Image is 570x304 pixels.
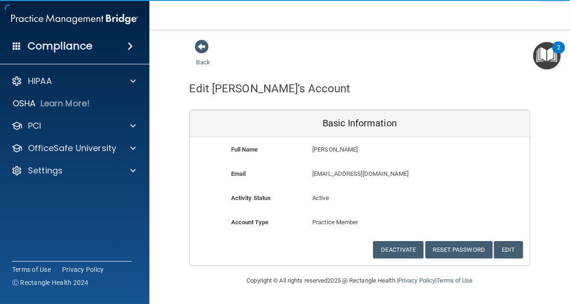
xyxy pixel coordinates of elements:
[190,83,351,95] h4: Edit [PERSON_NAME]'s Account
[11,76,136,87] a: HIPAA
[231,219,268,226] b: Account Type
[231,194,271,201] b: Activity Status
[28,40,92,53] h4: Compliance
[28,120,41,131] p: PCI
[533,42,561,69] button: Open Resource Center, 2 new notifications
[13,98,36,109] p: OSHA
[12,265,51,274] a: Terms of Use
[312,168,461,180] p: [EMAIL_ADDRESS][DOMAIN_NAME]
[41,98,90,109] p: Learn More!
[408,238,559,275] iframe: Drift Widget Chat Controller
[28,143,116,154] p: OfficeSafe University
[373,241,423,258] button: Deactivate
[190,266,530,296] div: Copyright © All rights reserved 2025 @ Rectangle Health | |
[11,10,138,28] img: PMB logo
[12,278,89,287] span: Ⓒ Rectangle Health 2024
[28,165,63,176] p: Settings
[312,217,407,228] p: Practice Member
[28,76,52,87] p: HIPAA
[436,277,472,284] a: Terms of Use
[11,165,136,176] a: Settings
[11,120,136,131] a: PCI
[231,146,258,153] b: Full Name
[398,277,435,284] a: Privacy Policy
[190,110,530,137] div: Basic Information
[557,48,560,60] div: 2
[231,170,246,177] b: Email
[197,48,210,66] a: Back
[62,265,104,274] a: Privacy Policy
[312,193,407,204] p: Active
[11,143,136,154] a: OfficeSafe University
[312,144,461,155] p: [PERSON_NAME]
